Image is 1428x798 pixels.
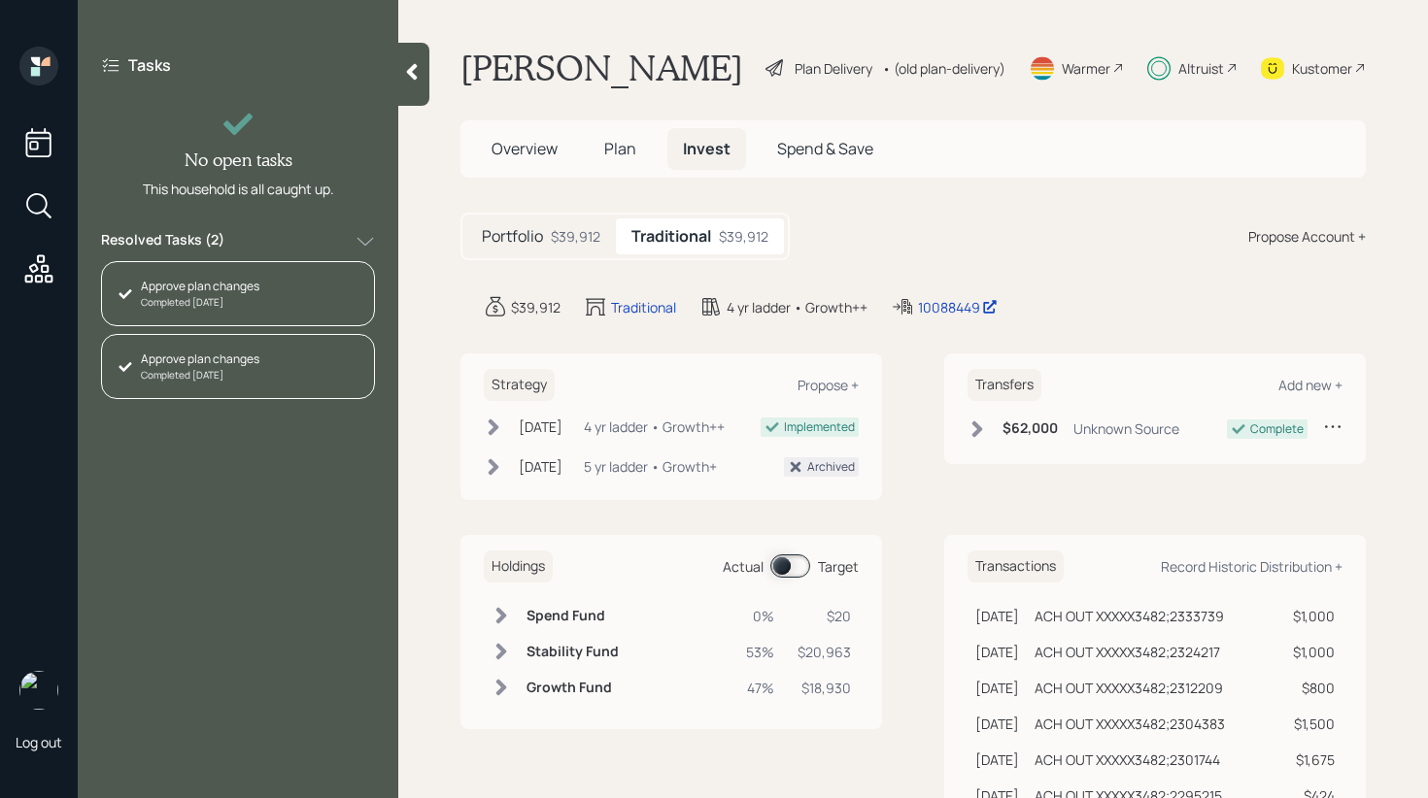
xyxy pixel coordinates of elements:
[1178,58,1224,79] div: Altruist
[1289,678,1335,698] div: $800
[1278,376,1343,394] div: Add new +
[746,678,774,698] div: 47%
[975,606,1019,626] div: [DATE]
[551,226,600,247] div: $39,912
[1035,642,1220,662] div: ACH OUT XXXXX3482;2324217
[527,608,619,624] h6: Spend Fund
[519,456,562,477] div: [DATE]
[1035,749,1220,770] div: ACH OUT XXXXX3482;2301744
[798,678,851,698] div: $18,930
[795,58,872,79] div: Plan Delivery
[128,54,171,76] label: Tasks
[723,556,764,577] div: Actual
[519,416,562,437] div: [DATE]
[604,138,636,159] span: Plan
[141,368,259,382] div: Completed [DATE]
[185,150,292,171] h4: No open tasks
[1062,58,1110,79] div: Warmer
[975,749,1019,770] div: [DATE]
[1073,418,1179,439] div: Unknown Source
[527,644,619,660] h6: Stability Fund
[492,138,558,159] span: Overview
[882,58,1005,79] div: • (old plan-delivery)
[1289,606,1335,626] div: $1,000
[484,550,553,582] h6: Holdings
[1003,420,1058,437] h6: $62,000
[16,733,62,751] div: Log out
[798,642,851,662] div: $20,963
[584,456,717,477] div: 5 yr ladder • Growth+
[807,458,855,476] div: Archived
[746,606,774,626] div: 0%
[1250,420,1304,438] div: Complete
[683,138,731,159] span: Invest
[1161,557,1343,576] div: Record Historic Distribution +
[968,550,1064,582] h6: Transactions
[141,350,259,368] div: Approve plan changes
[482,227,543,246] h5: Portfolio
[968,369,1041,401] h6: Transfers
[918,297,998,317] div: 10088449
[19,671,58,710] img: retirable_logo.png
[727,297,867,317] div: 4 yr ladder • Growth++
[746,642,774,662] div: 53%
[141,295,259,310] div: Completed [DATE]
[1035,678,1223,698] div: ACH OUT XXXXX3482;2312209
[784,418,855,436] div: Implemented
[777,138,873,159] span: Spend & Save
[631,227,711,246] h5: Traditional
[527,680,619,696] h6: Growth Fund
[584,416,725,437] div: 4 yr ladder • Growth++
[1035,606,1224,626] div: ACH OUT XXXXX3482;2333739
[719,226,768,247] div: $39,912
[143,179,334,199] div: This household is all caught up.
[484,369,555,401] h6: Strategy
[818,556,859,577] div: Target
[1289,642,1335,662] div: $1,000
[798,606,851,626] div: $20
[101,230,224,253] label: Resolved Tasks ( 2 )
[141,278,259,295] div: Approve plan changes
[1248,226,1366,247] div: Propose Account +
[975,714,1019,734] div: [DATE]
[1035,714,1225,734] div: ACH OUT XXXXX3482;2304383
[975,642,1019,662] div: [DATE]
[798,376,859,394] div: Propose +
[611,297,676,317] div: Traditional
[1289,749,1335,770] div: $1,675
[460,47,743,89] h1: [PERSON_NAME]
[511,297,561,317] div: $39,912
[1289,714,1335,734] div: $1,500
[1292,58,1352,79] div: Kustomer
[975,678,1019,698] div: [DATE]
